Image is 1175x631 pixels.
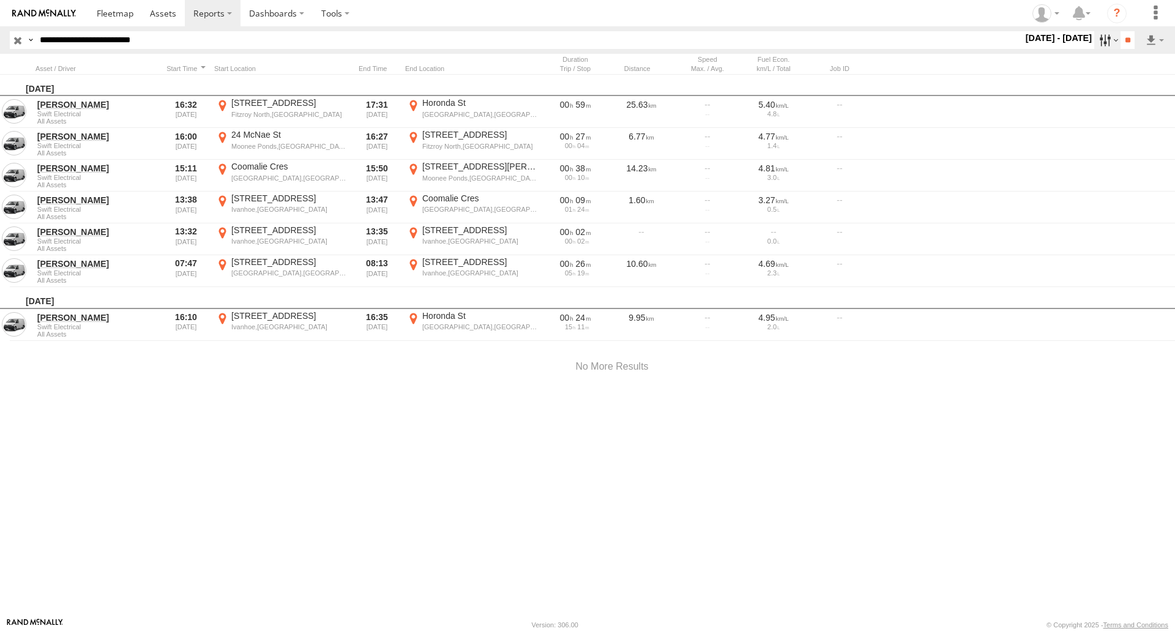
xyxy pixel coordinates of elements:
[1028,4,1064,23] div: Joanne Swift
[546,258,604,269] div: [1570s] 21/08/2025 07:47 - 21/08/2025 08:13
[577,142,589,149] span: 04
[422,225,538,236] div: [STREET_ADDRESS]
[37,174,156,181] span: Swift Electrical
[577,206,589,213] span: 24
[745,195,802,206] div: 3.27
[745,323,802,330] div: 2.0
[231,161,347,172] div: Coomalie Cres
[354,161,400,190] div: 15:50 [DATE]
[745,142,802,149] div: 1.4
[422,161,538,172] div: [STREET_ADDRESS][PERSON_NAME]
[565,323,575,330] span: 15
[576,100,591,110] span: 59
[37,110,156,118] span: Swift Electrical
[354,225,400,254] div: 13:35 [DATE]
[611,97,672,127] div: 25.63
[37,213,156,220] span: Filter Results to this Group
[611,193,672,222] div: 1.60
[354,97,400,127] div: 17:31 [DATE]
[422,174,538,182] div: Moonee Ponds,[GEOGRAPHIC_DATA]
[611,161,672,190] div: 14.23
[37,323,156,330] span: Swift Electrical
[2,258,26,283] a: View Asset in Asset Management
[546,131,604,142] div: [1629s] 21/08/2025 16:00 - 21/08/2025 16:27
[577,323,589,330] span: 11
[611,64,672,73] div: Click to Sort
[422,193,538,204] div: Coomalie Cres
[37,181,156,189] span: Filter Results to this Group
[1144,31,1165,49] label: Export results as...
[422,142,538,151] div: Fitzroy North,[GEOGRAPHIC_DATA]
[37,226,156,237] a: [PERSON_NAME]
[37,131,156,142] a: [PERSON_NAME]
[37,269,156,277] span: Swift Electrical
[1046,621,1168,629] div: © Copyright 2025 -
[576,163,591,173] span: 38
[26,31,35,49] label: Search Query
[37,118,156,125] span: Filter Results to this Group
[577,174,589,181] span: 10
[560,195,573,205] span: 00
[422,129,538,140] div: [STREET_ADDRESS]
[405,129,540,159] label: Click to View Event Location
[745,258,802,269] div: 4.69
[163,129,209,159] div: 16:00 [DATE]
[37,195,156,206] a: [PERSON_NAME]
[745,131,802,142] div: 4.77
[231,142,347,151] div: Moonee Ponds,[GEOGRAPHIC_DATA]
[37,142,156,149] span: Swift Electrical
[231,310,347,321] div: [STREET_ADDRESS]
[214,161,349,190] label: Click to View Event Location
[577,269,589,277] span: 19
[422,110,538,119] div: [GEOGRAPHIC_DATA],[GEOGRAPHIC_DATA]
[745,312,802,323] div: 4.95
[163,225,209,254] div: 13:32 [DATE]
[745,99,802,110] div: 5.40
[37,99,156,110] a: [PERSON_NAME]
[2,312,26,337] a: View Asset in Asset Management
[214,193,349,222] label: Click to View Event Location
[354,310,400,340] div: 16:35 [DATE]
[163,193,209,222] div: 13:38 [DATE]
[560,132,573,141] span: 00
[809,64,870,73] div: Job ID
[532,621,578,629] div: Version: 306.00
[611,129,672,159] div: 6.77
[745,163,802,174] div: 4.81
[37,206,156,213] span: Swift Electrical
[1094,31,1121,49] label: Search Filter Options
[745,269,802,277] div: 2.3
[422,256,538,267] div: [STREET_ADDRESS]
[405,225,540,254] label: Click to View Event Location
[405,310,540,340] label: Click to View Event Location
[560,227,573,237] span: 00
[231,237,347,245] div: Ivanhoe,[GEOGRAPHIC_DATA]
[231,205,347,214] div: Ivanhoe,[GEOGRAPHIC_DATA]
[405,161,540,190] label: Click to View Event Location
[37,163,156,174] a: [PERSON_NAME]
[231,323,347,331] div: Ivanhoe,[GEOGRAPHIC_DATA]
[546,195,604,206] div: [585s] 21/08/2025 13:38 - 21/08/2025 13:47
[611,310,672,340] div: 9.95
[546,163,604,174] div: [2295s] 21/08/2025 15:11 - 21/08/2025 15:50
[214,225,349,254] label: Click to View Event Location
[214,256,349,286] label: Click to View Event Location
[163,161,209,190] div: 15:11 [DATE]
[214,129,349,159] label: Click to View Event Location
[2,99,26,124] a: View Asset in Asset Management
[231,256,347,267] div: [STREET_ADDRESS]
[354,256,400,286] div: 08:13 [DATE]
[37,258,156,269] a: [PERSON_NAME]
[745,110,802,118] div: 4.8
[231,110,347,119] div: Fitzroy North,[GEOGRAPHIC_DATA]
[354,129,400,159] div: 16:27 [DATE]
[2,195,26,219] a: View Asset in Asset Management
[231,174,347,182] div: [GEOGRAPHIC_DATA],[GEOGRAPHIC_DATA]
[35,64,158,73] div: Click to Sort
[7,619,63,631] a: Visit our Website
[214,310,349,340] label: Click to View Event Location
[546,226,604,237] div: [157s] 21/08/2025 13:32 - 21/08/2025 13:35
[576,313,591,323] span: 24
[1103,621,1168,629] a: Terms and Conditions
[214,97,349,127] label: Click to View Event Location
